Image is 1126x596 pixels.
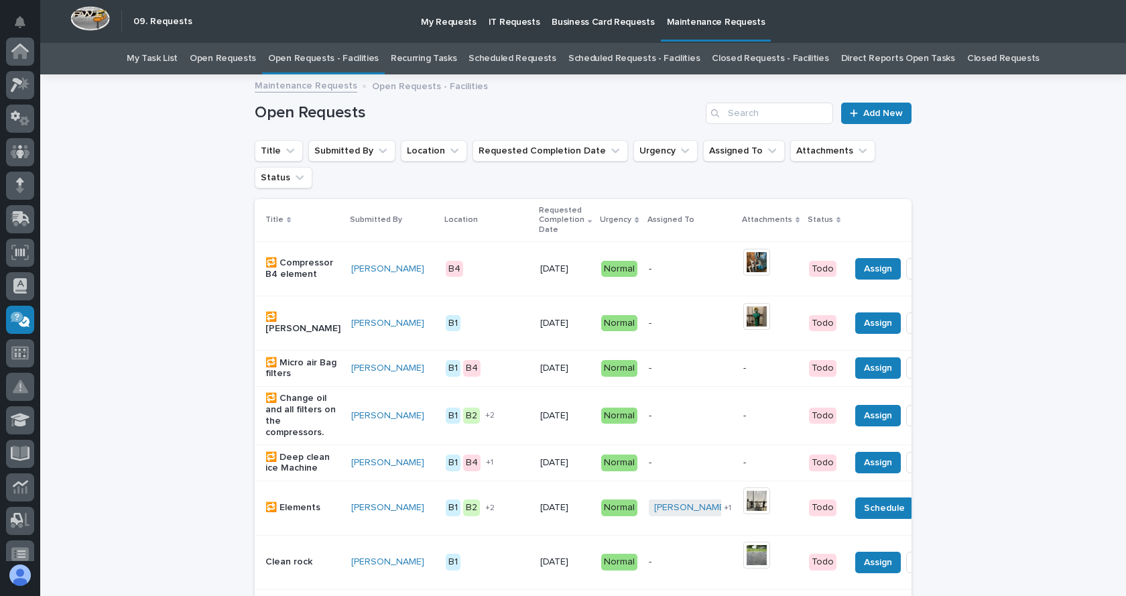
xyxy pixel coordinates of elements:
button: Assign [855,357,901,379]
p: [DATE] [540,263,590,275]
a: [PERSON_NAME] [351,556,424,568]
a: [PERSON_NAME] [351,457,424,469]
p: - [649,363,733,374]
tr: 🔁 [PERSON_NAME][PERSON_NAME] B1[DATE]Normal-TodoAssignDone [255,296,1011,350]
p: Open Requests - Facilities [372,78,488,93]
p: 🔁 Elements [265,502,340,514]
div: Normal [601,408,637,424]
div: Normal [601,554,637,571]
div: Normal [601,315,637,332]
span: Assign [864,360,892,376]
div: B1 [446,360,460,377]
div: B2 [463,408,480,424]
div: B1 [446,499,460,516]
h2: 09. Requests [133,16,192,27]
div: Todo [809,408,836,424]
span: + 1 [724,504,731,512]
p: - [649,410,733,422]
a: Open Requests [190,43,256,74]
p: [DATE] [540,556,590,568]
span: Assign [864,261,892,277]
div: Todo [809,499,836,516]
span: Add New [863,109,903,118]
span: Assign [864,408,892,424]
p: [DATE] [540,318,590,329]
p: - [649,318,733,329]
div: Todo [809,315,836,332]
button: users-avatar [6,561,34,589]
input: Search [706,103,833,124]
p: Status [808,213,833,227]
p: 🔁 Change oil and all filters on the compressors. [265,393,340,438]
p: Urgency [600,213,631,227]
div: Notifications [17,16,34,38]
span: Assign [864,315,892,331]
a: [PERSON_NAME] [351,410,424,422]
button: Urgency [633,140,698,162]
a: [PERSON_NAME] [351,318,424,329]
p: Submitted By [350,213,402,227]
div: B4 [463,455,481,471]
p: - [649,263,733,275]
button: Done [906,258,953,280]
p: - [743,363,798,374]
tr: 🔁 Micro air Bag filters[PERSON_NAME] B1B4[DATE]Normal--TodoAssignDone [255,350,1011,386]
p: Attachments [742,213,792,227]
a: [PERSON_NAME] [654,502,727,514]
button: Assign [855,405,901,426]
div: B4 [446,261,463,278]
a: [PERSON_NAME] [351,502,424,514]
a: [PERSON_NAME] [351,263,424,275]
p: - [743,410,798,422]
p: - [649,556,733,568]
button: Assign [855,312,901,334]
button: Assign [855,258,901,280]
p: Location [444,213,478,227]
div: Normal [601,455,637,471]
a: Scheduled Requests [468,43,556,74]
p: Requested Completion Date [539,203,584,237]
span: + 1 [486,459,493,467]
button: Attachments [790,140,875,162]
p: [DATE] [540,363,590,374]
button: Done [906,552,953,573]
a: Add New [841,103,912,124]
tr: Clean rock[PERSON_NAME] B1[DATE]Normal-TodoAssignDone [255,535,1011,589]
p: [DATE] [540,457,590,469]
div: Normal [601,261,637,278]
div: Normal [601,360,637,377]
tr: 🔁 Elements[PERSON_NAME] B1B2+2[DATE]Normal[PERSON_NAME] +1TodoScheduleDone [255,481,1011,535]
span: + 2 [485,412,495,420]
button: Status [255,167,312,188]
img: Workspace Logo [70,6,110,31]
a: [PERSON_NAME] [351,363,424,374]
div: B1 [446,408,460,424]
p: Clean rock [265,556,340,568]
span: Schedule [864,500,905,516]
button: Assign [855,452,901,473]
a: Closed Requests - Facilities [712,43,828,74]
button: Requested Completion Date [473,140,628,162]
p: 🔁 Deep clean ice Machine [265,452,340,475]
a: Scheduled Requests - Facilities [568,43,700,74]
div: B4 [463,360,481,377]
div: B1 [446,455,460,471]
p: - [743,457,798,469]
p: 🔁 Compressor B4 element [265,257,340,280]
h1: Open Requests [255,103,700,123]
a: Direct Reports Open Tasks [841,43,955,74]
a: Closed Requests [967,43,1040,74]
a: Open Requests - Facilities [268,43,379,74]
button: Assign [855,552,901,573]
div: B2 [463,499,480,516]
div: Normal [601,499,637,516]
tr: 🔁 Change oil and all filters on the compressors.[PERSON_NAME] B1B2+2[DATE]Normal--TodoAssignDone [255,386,1011,444]
button: Title [255,140,303,162]
p: Assigned To [647,213,694,227]
button: Schedule [855,497,914,519]
a: Recurring Tasks [391,43,456,74]
p: Title [265,213,284,227]
tr: 🔁 Compressor B4 element[PERSON_NAME] B4[DATE]Normal-TodoAssignDone [255,241,1011,296]
div: Todo [809,455,836,471]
